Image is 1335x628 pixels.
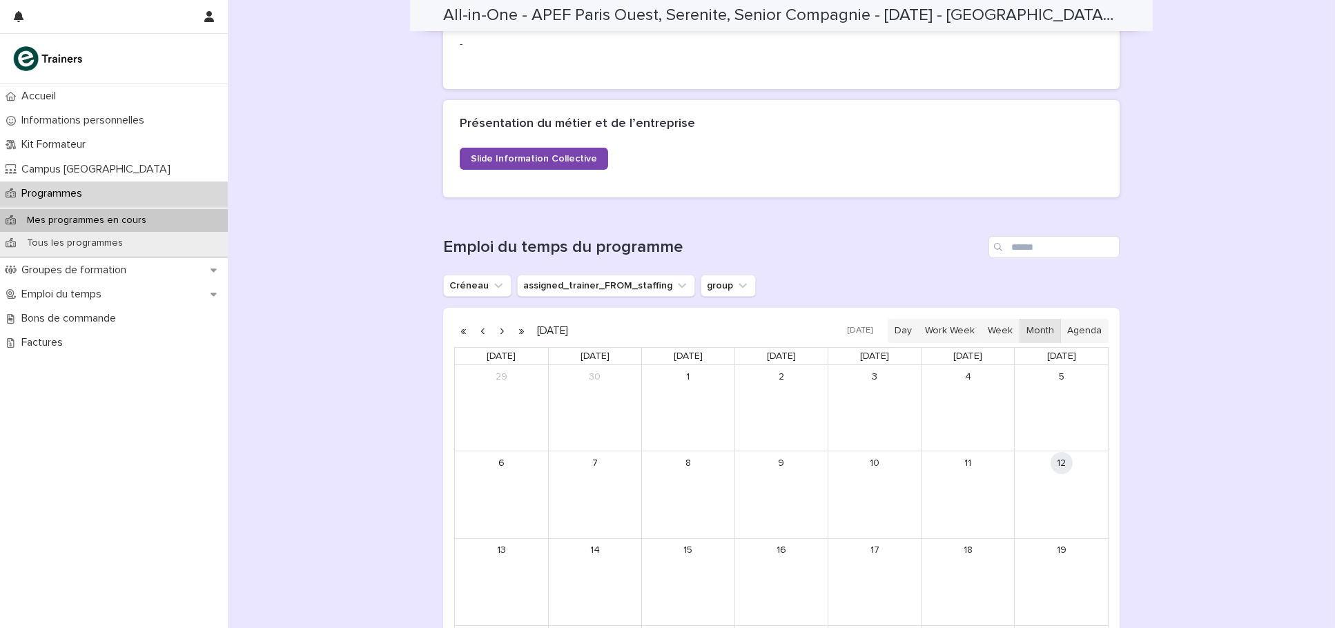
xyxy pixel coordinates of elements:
td: October 15, 2025 [641,538,734,625]
p: Programmes [16,187,93,200]
a: October 13, 2025 [490,540,512,562]
p: - [460,37,1103,52]
a: October 14, 2025 [584,540,606,562]
input: Search [988,236,1120,258]
p: Factures [16,336,74,349]
p: Mes programmes en cours [16,215,157,226]
a: Saturday [951,348,985,365]
button: Previous month [474,320,493,342]
button: Work Week [918,319,982,342]
a: October 18, 2025 [957,540,979,562]
td: October 8, 2025 [641,451,734,538]
a: October 3, 2025 [864,366,886,388]
td: October 4, 2025 [922,365,1015,451]
button: Week [981,319,1020,342]
a: October 12, 2025 [1051,452,1073,474]
button: assigned_trainer_FROM_staffing [517,275,695,297]
td: October 5, 2025 [1015,365,1108,451]
td: October 2, 2025 [734,365,828,451]
a: Slide Information Collective [460,148,608,170]
a: October 11, 2025 [957,452,979,474]
td: October 3, 2025 [828,365,922,451]
img: K0CqGN7SDeD6s4JG8KQk [11,45,87,72]
td: October 17, 2025 [828,538,922,625]
p: Accueil [16,90,67,103]
span: Slide Information Collective [471,154,597,164]
p: Tous les programmes [16,237,134,249]
td: October 6, 2025 [455,451,548,538]
a: October 2, 2025 [770,366,792,388]
td: September 29, 2025 [455,365,548,451]
a: October 10, 2025 [864,452,886,474]
button: group [701,275,756,297]
a: Tuesday [578,348,612,365]
p: Emploi du temps [16,288,113,301]
td: October 1, 2025 [641,365,734,451]
a: October 17, 2025 [864,540,886,562]
a: October 7, 2025 [584,452,606,474]
td: October 16, 2025 [734,538,828,625]
a: Thursday [764,348,799,365]
td: September 30, 2025 [548,365,641,451]
a: October 16, 2025 [770,540,792,562]
p: Kit Formateur [16,138,97,151]
td: October 11, 2025 [922,451,1015,538]
a: October 6, 2025 [490,452,512,474]
button: Next month [493,320,512,342]
button: Agenda [1060,319,1109,342]
a: October 15, 2025 [677,540,699,562]
a: October 19, 2025 [1051,540,1073,562]
td: October 19, 2025 [1015,538,1108,625]
a: September 30, 2025 [584,366,606,388]
a: Monday [484,348,518,365]
h2: [DATE] [532,326,568,336]
button: Créneau [443,275,511,297]
td: October 18, 2025 [922,538,1015,625]
a: October 5, 2025 [1051,366,1073,388]
td: October 7, 2025 [548,451,641,538]
a: Wednesday [671,348,705,365]
button: [DATE] [841,321,879,341]
td: October 10, 2025 [828,451,922,538]
a: October 1, 2025 [677,366,699,388]
td: October 9, 2025 [734,451,828,538]
button: Month [1020,319,1061,342]
a: October 9, 2025 [770,452,792,474]
a: October 8, 2025 [677,452,699,474]
h2: Présentation du métier et de l’entreprise [460,117,695,132]
p: Informations personnelles [16,114,155,127]
p: Groupes de formation [16,264,137,277]
td: October 12, 2025 [1015,451,1108,538]
a: September 29, 2025 [490,366,512,388]
a: Sunday [1044,348,1079,365]
button: Previous year [454,320,474,342]
button: Day [888,319,919,342]
h2: All-in-One - APEF Paris Ouest, Serenite, Senior Compagnie - 26 - Octobre 2025 - Île-de-France - A... [443,6,1114,26]
td: October 14, 2025 [548,538,641,625]
h1: Emploi du temps du programme [443,237,983,257]
button: Next year [512,320,532,342]
td: October 13, 2025 [455,538,548,625]
p: Campus [GEOGRAPHIC_DATA] [16,163,182,176]
p: Bons de commande [16,312,127,325]
a: October 4, 2025 [957,366,979,388]
a: Friday [857,348,892,365]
